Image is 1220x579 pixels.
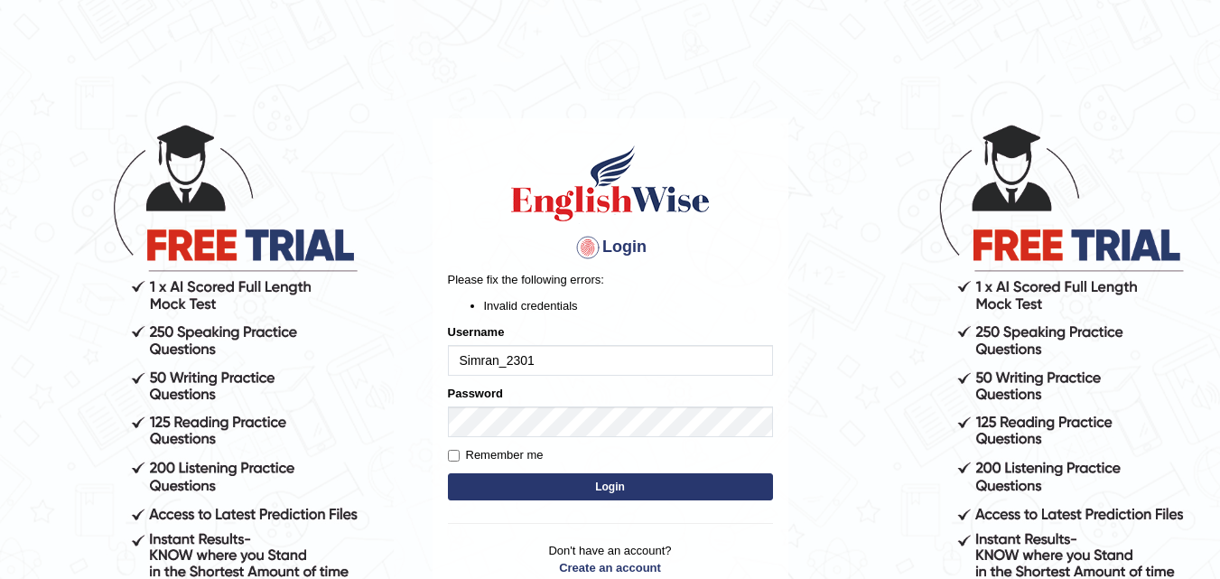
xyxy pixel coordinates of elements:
[448,559,773,576] a: Create an account
[448,446,544,464] label: Remember me
[448,233,773,262] h4: Login
[484,297,773,314] li: Invalid credentials
[448,323,505,341] label: Username
[448,450,460,462] input: Remember me
[448,385,503,402] label: Password
[448,271,773,288] p: Please fix the following errors:
[448,473,773,500] button: Login
[508,143,713,224] img: Logo of English Wise sign in for intelligent practice with AI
